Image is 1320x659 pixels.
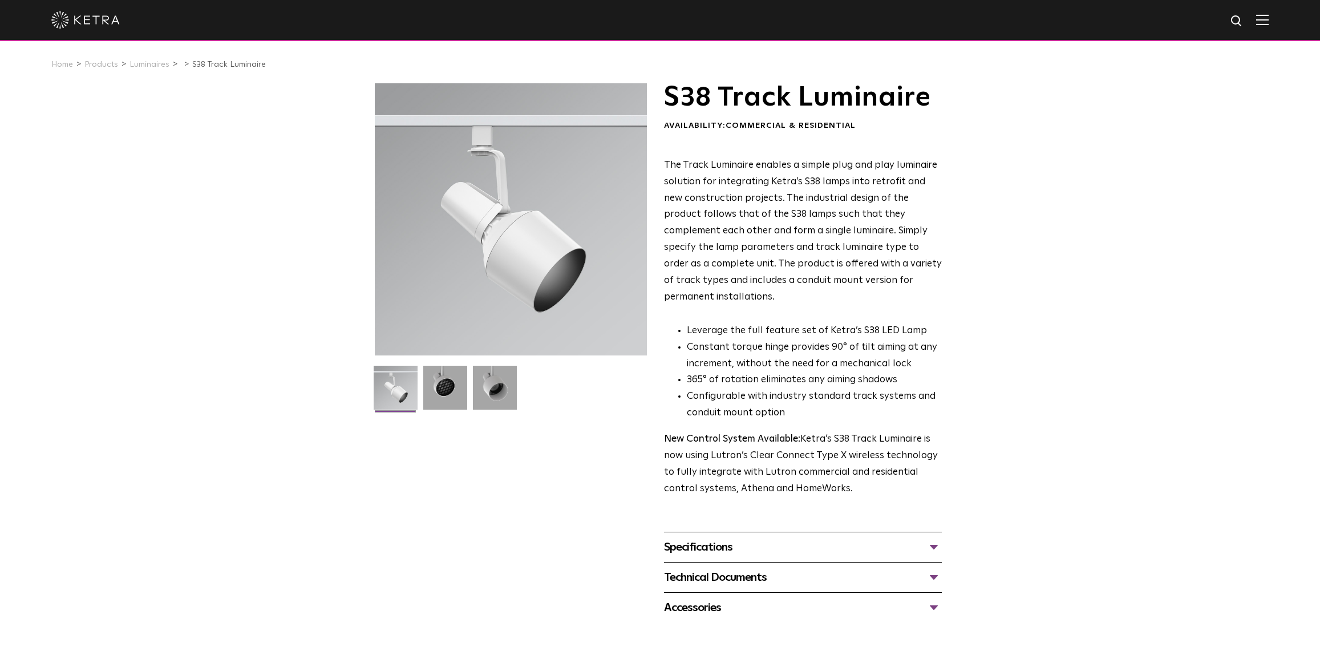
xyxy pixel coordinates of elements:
span: Commercial & Residential [726,122,856,130]
div: Availability: [664,120,942,132]
h1: S38 Track Luminaire [664,83,942,112]
span: The Track Luminaire enables a simple plug and play luminaire solution for integrating Ketra’s S38... [664,160,942,302]
a: Home [51,60,73,68]
p: Ketra’s S38 Track Luminaire is now using Lutron’s Clear Connect Type X wireless technology to ful... [664,431,942,498]
a: Products [84,60,118,68]
img: Hamburger%20Nav.svg [1256,14,1269,25]
img: 9e3d97bd0cf938513d6e [473,366,517,418]
div: Technical Documents [664,568,942,587]
img: ketra-logo-2019-white [51,11,120,29]
li: Constant torque hinge provides 90° of tilt aiming at any increment, without the need for a mechan... [687,339,942,373]
a: S38 Track Luminaire [192,60,266,68]
strong: New Control System Available: [664,434,800,444]
div: Accessories [664,599,942,617]
li: Configurable with industry standard track systems and conduit mount option [687,389,942,422]
div: Specifications [664,538,942,556]
img: search icon [1230,14,1244,29]
img: 3b1b0dc7630e9da69e6b [423,366,467,418]
li: 365° of rotation eliminates any aiming shadows [687,372,942,389]
a: Luminaires [129,60,169,68]
li: Leverage the full feature set of Ketra’s S38 LED Lamp [687,323,942,339]
img: S38-Track-Luminaire-2021-Web-Square [374,366,418,418]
